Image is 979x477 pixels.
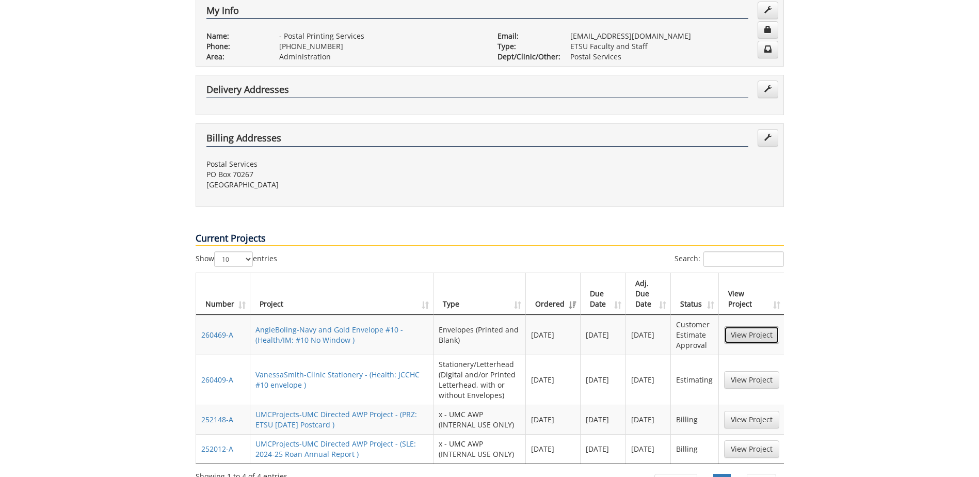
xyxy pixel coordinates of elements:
[570,52,773,62] p: Postal Services
[626,405,671,434] td: [DATE]
[758,21,778,39] a: Change Password
[526,273,581,315] th: Ordered: activate to sort column ascending
[626,434,671,464] td: [DATE]
[434,315,526,355] td: Envelopes (Printed and Blank)
[206,31,264,41] p: Name:
[201,330,233,340] a: 260469-A
[671,405,718,434] td: Billing
[250,273,434,315] th: Project: activate to sort column ascending
[196,232,784,246] p: Current Projects
[570,31,773,41] p: [EMAIL_ADDRESS][DOMAIN_NAME]
[279,41,482,52] p: [PHONE_NUMBER]
[279,52,482,62] p: Administration
[196,251,277,267] label: Show entries
[626,355,671,405] td: [DATE]
[724,371,779,389] a: View Project
[626,273,671,315] th: Adj. Due Date: activate to sort column ascending
[206,85,748,98] h4: Delivery Addresses
[581,405,626,434] td: [DATE]
[201,444,233,454] a: 252012-A
[206,6,748,19] h4: My Info
[201,375,233,385] a: 260409-A
[703,251,784,267] input: Search:
[671,315,718,355] td: Customer Estimate Approval
[581,273,626,315] th: Due Date: activate to sort column ascending
[724,326,779,344] a: View Project
[206,180,482,190] p: [GEOGRAPHIC_DATA]
[719,273,784,315] th: View Project: activate to sort column ascending
[526,434,581,464] td: [DATE]
[255,439,416,459] a: UMCProjects-UMC Directed AWP Project - (SLE: 2024-25 Roan Annual Report )
[434,273,526,315] th: Type: activate to sort column ascending
[758,2,778,19] a: Edit Info
[201,415,233,424] a: 252148-A
[255,409,417,430] a: UMCProjects-UMC Directed AWP Project - (PRZ: ETSU [DATE] Postcard )
[581,315,626,355] td: [DATE]
[497,31,555,41] p: Email:
[434,355,526,405] td: Stationery/Letterhead (Digital and/or Printed Letterhead, with or without Envelopes)
[526,355,581,405] td: [DATE]
[758,81,778,98] a: Edit Addresses
[279,31,482,41] p: - Postal Printing Services
[497,41,555,52] p: Type:
[671,273,718,315] th: Status: activate to sort column ascending
[206,169,482,180] p: PO Box 70267
[255,325,403,345] a: AngieBoling-Navy and Gold Envelope #10 - (Health/IM: #10 No Window )
[758,129,778,147] a: Edit Addresses
[724,411,779,428] a: View Project
[196,273,250,315] th: Number: activate to sort column ascending
[570,41,773,52] p: ETSU Faculty and Staff
[497,52,555,62] p: Dept/Clinic/Other:
[206,41,264,52] p: Phone:
[526,405,581,434] td: [DATE]
[255,370,420,390] a: VanessaSmith-Clinic Stationery - (Health: JCCHC #10 envelope )
[758,41,778,58] a: Change Communication Preferences
[434,434,526,464] td: x - UMC AWP (INTERNAL USE ONLY)
[434,405,526,434] td: x - UMC AWP (INTERNAL USE ONLY)
[214,251,253,267] select: Showentries
[675,251,784,267] label: Search:
[526,315,581,355] td: [DATE]
[671,434,718,464] td: Billing
[206,133,748,147] h4: Billing Addresses
[581,355,626,405] td: [DATE]
[671,355,718,405] td: Estimating
[581,434,626,464] td: [DATE]
[724,440,779,458] a: View Project
[206,159,482,169] p: Postal Services
[206,52,264,62] p: Area:
[626,315,671,355] td: [DATE]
